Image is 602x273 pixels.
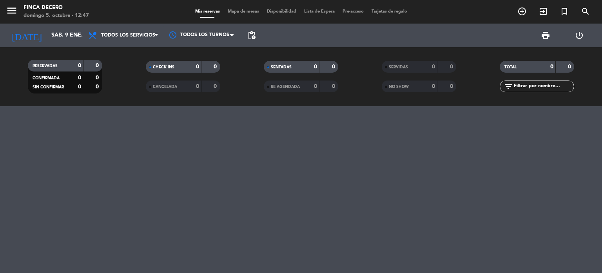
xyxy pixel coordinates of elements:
span: CANCELADA [153,85,177,89]
strong: 0 [450,84,455,89]
strong: 0 [78,63,81,68]
i: arrow_drop_down [73,31,82,40]
i: add_circle_outline [517,7,527,16]
i: exit_to_app [539,7,548,16]
span: Mis reservas [191,9,224,14]
input: Filtrar por nombre... [513,82,574,91]
strong: 0 [96,75,100,81]
span: Lista de Espera [300,9,339,14]
span: SIN CONFIRMAR [33,85,64,89]
strong: 0 [332,64,337,70]
span: print [541,31,550,40]
span: CONFIRMADA [33,76,60,80]
span: TOTAL [504,65,517,69]
span: Pre-acceso [339,9,368,14]
i: [DATE] [6,27,47,44]
i: filter_list [504,82,513,91]
strong: 0 [96,84,100,90]
span: Disponibilidad [263,9,300,14]
strong: 0 [214,84,218,89]
strong: 0 [214,64,218,70]
i: menu [6,5,18,16]
strong: 0 [314,84,317,89]
button: menu [6,5,18,19]
strong: 0 [78,84,81,90]
i: turned_in_not [560,7,569,16]
span: SERVIDAS [389,65,408,69]
strong: 0 [196,64,199,70]
i: search [581,7,590,16]
span: Mapa de mesas [224,9,263,14]
div: domingo 5. octubre - 12:47 [24,12,89,20]
span: Tarjetas de regalo [368,9,411,14]
strong: 0 [432,64,435,70]
strong: 0 [550,64,553,70]
strong: 0 [78,75,81,81]
span: RE AGENDADA [271,85,300,89]
div: LOG OUT [562,24,596,47]
strong: 0 [432,84,435,89]
strong: 0 [450,64,455,70]
i: power_settings_new [575,31,584,40]
span: CHECK INS [153,65,174,69]
span: pending_actions [247,31,256,40]
strong: 0 [568,64,573,70]
span: Todos los servicios [101,33,155,38]
strong: 0 [314,64,317,70]
span: RESERVADAS [33,64,58,68]
div: Finca Decero [24,4,89,12]
span: NO SHOW [389,85,409,89]
strong: 0 [96,63,100,68]
span: SENTADAS [271,65,292,69]
strong: 0 [196,84,199,89]
strong: 0 [332,84,337,89]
